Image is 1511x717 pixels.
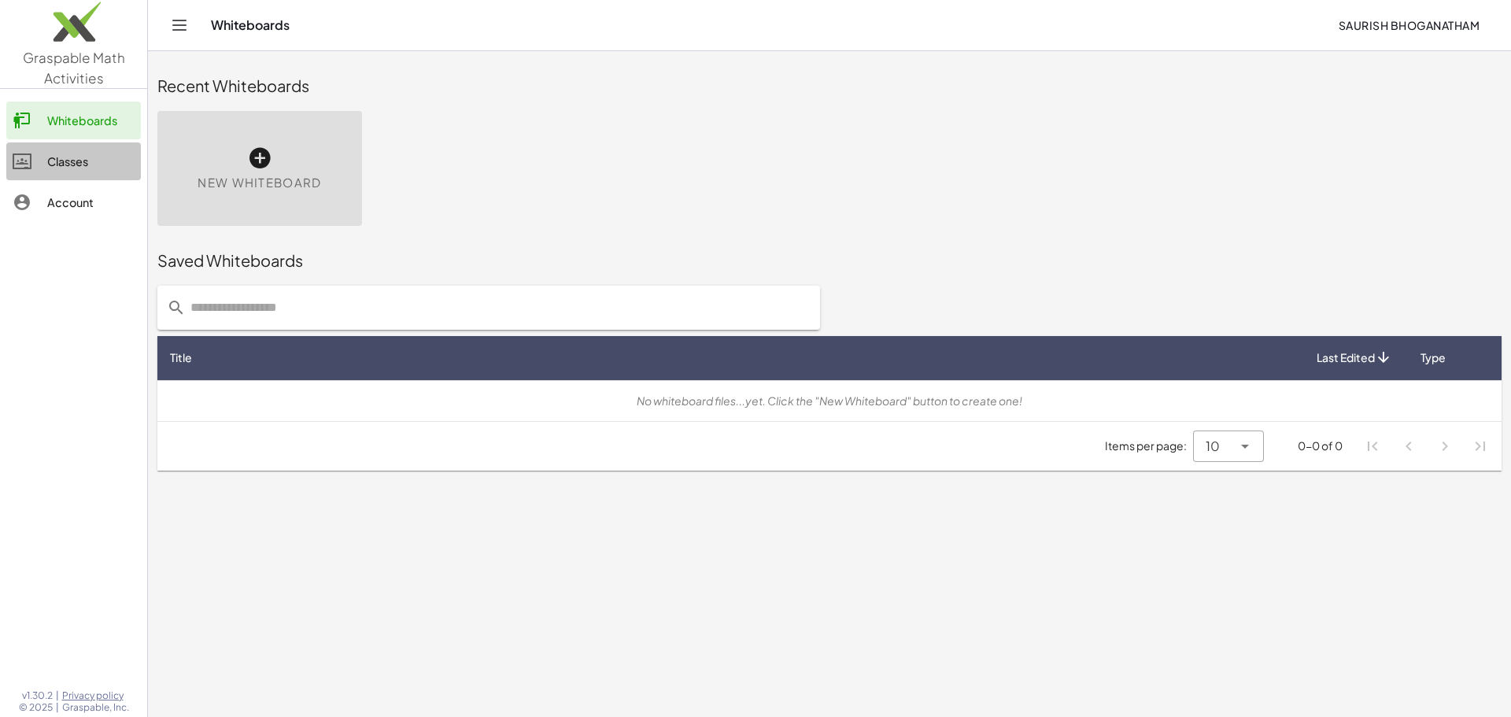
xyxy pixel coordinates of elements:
[56,701,59,714] span: |
[1206,437,1220,456] span: 10
[167,298,186,317] i: prepended action
[6,102,141,139] a: Whiteboards
[22,689,53,702] span: v1.30.2
[167,13,192,38] button: Toggle navigation
[47,193,135,212] div: Account
[1338,18,1480,32] span: Saurish Bhoganatham
[62,701,129,714] span: Graspable, Inc.
[56,689,59,702] span: |
[6,183,141,221] a: Account
[1317,349,1375,366] span: Last Edited
[23,49,125,87] span: Graspable Math Activities
[170,349,192,366] span: Title
[157,249,1502,272] div: Saved Whiteboards
[170,393,1489,409] div: No whiteboard files...yet. Click the "New Whiteboard" button to create one!
[157,75,1502,97] div: Recent Whiteboards
[47,111,135,130] div: Whiteboards
[62,689,129,702] a: Privacy policy
[1355,428,1498,464] nav: Pagination Navigation
[1298,438,1343,454] div: 0-0 of 0
[19,701,53,714] span: © 2025
[1325,11,1492,39] button: Saurish Bhoganatham
[1105,438,1193,454] span: Items per page:
[47,152,135,171] div: Classes
[6,142,141,180] a: Classes
[198,174,321,192] span: New Whiteboard
[1420,349,1446,366] span: Type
